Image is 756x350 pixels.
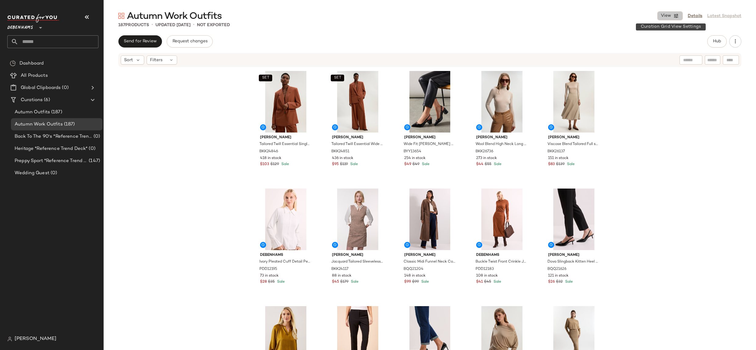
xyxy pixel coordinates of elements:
span: BQQ21204 [404,267,423,272]
span: 148 in stock [404,273,426,279]
span: $32 [556,279,563,285]
span: PDD12195 [259,267,277,272]
span: BYY13654 [404,149,421,154]
span: $49 [404,162,411,167]
img: pdd12183_ginger_xl [471,189,533,250]
span: All Products [21,72,48,79]
span: BKK24117 [331,267,348,272]
button: Hub [707,35,727,48]
img: svg%3e [10,60,16,66]
span: (187) [63,121,75,128]
span: Sale [420,280,429,284]
img: pdd12195_ivory_xl [255,189,316,250]
span: $179 [340,279,348,285]
span: $28 [260,279,267,285]
span: $99 [404,279,411,285]
a: Details [688,13,702,19]
span: 121 in stock [548,273,569,279]
span: $35 [268,279,275,285]
span: $103 [260,162,269,167]
span: BKK26736 [476,149,493,154]
span: (0) [87,145,95,152]
span: 436 in stock [332,156,353,161]
span: $49 [412,162,419,167]
span: Filters [150,57,162,63]
button: Send for Review [118,35,162,48]
img: bkk24851_rust_xl [327,71,388,133]
span: (147) [87,157,100,164]
div: Products [118,22,149,28]
span: View [661,13,671,18]
span: Ivory Pleated Cuff Detail Peplum Shirt [259,259,311,265]
span: Sale [280,162,289,166]
span: 187 [118,23,125,27]
span: 108 in stock [476,273,498,279]
span: BQQ21626 [547,267,566,272]
span: $139 [556,162,565,167]
span: [PERSON_NAME] [260,135,312,140]
span: $44 [476,162,483,167]
span: Dashboard [20,60,44,67]
span: Wedding Guest [15,170,49,177]
span: (0) [61,84,68,91]
span: $26 [548,279,555,285]
span: $129 [270,162,279,167]
span: Autumn Outfits [15,109,50,116]
span: Debenhams [7,21,33,32]
button: Request changes [167,35,212,48]
span: Sort [124,57,133,63]
span: Sale [276,280,285,284]
img: cfy_white_logo.C9jOOHJF.svg [7,14,59,23]
span: 151 in stock [548,156,569,161]
img: bqq21204_oatmeal_xl [399,189,461,250]
span: Dova Slingback Kitten Heel Court Shoes [547,259,599,265]
span: $55 [485,162,491,167]
span: Sale [492,280,501,284]
span: Sale [349,162,358,166]
button: SET [331,75,344,81]
span: Sale [350,280,358,284]
span: BKK24851 [331,149,349,154]
span: BKK26137 [547,149,565,154]
span: (0) [92,133,100,140]
img: bqq21626_true%20black_xl [543,189,604,250]
span: Jacquard Tailored Sleeveless Mini Dress [331,259,383,265]
span: (187) [50,109,62,116]
span: Wool Blend High Neck Long Sleeve Bodysuit [476,142,527,147]
span: Debenhams [476,253,528,258]
span: 73 in stock [260,273,279,279]
span: Buckle Twist Front Crinkle Jersey Midi Dress [476,259,527,265]
span: [PERSON_NAME] [15,335,56,343]
img: bkk26736_mink_xl [471,71,533,133]
img: byy13654_black%20croc_xl [399,71,461,133]
span: • [193,21,194,29]
span: $119 [340,162,348,167]
span: 273 in stock [476,156,497,161]
img: svg%3e [118,13,124,19]
span: [PERSON_NAME] [548,253,600,258]
span: Viscose Blend Tailored Full skirt [547,142,599,147]
img: bkk24846_rust_xl [255,71,316,133]
span: Hub [713,39,721,44]
span: (6) [43,97,50,104]
span: $41 [476,279,483,285]
span: $99 [412,279,419,285]
span: $95 [332,162,339,167]
span: (0) [49,170,57,177]
span: Tailored Twill Essential Wide Leg Trouser [331,142,383,147]
img: bkk24117_camel_xl [327,189,388,250]
span: Wide Fit [PERSON_NAME] Snaffle Detail Pointed Block Heel Slingback Court Shoes [404,142,455,147]
span: Classic Midi Funnel Neck Coat [404,259,455,265]
span: Curations [21,97,43,104]
span: Sale [421,162,430,166]
span: [PERSON_NAME] [332,135,383,140]
img: bkk26137_stone_xl [543,71,604,133]
span: [PERSON_NAME] [548,135,600,140]
span: SET [334,76,341,80]
span: Sale [566,162,575,166]
span: $45 [332,279,339,285]
span: 88 in stock [332,273,351,279]
span: [PERSON_NAME] [404,135,456,140]
span: [PERSON_NAME] [404,253,456,258]
span: Request changes [172,39,207,44]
